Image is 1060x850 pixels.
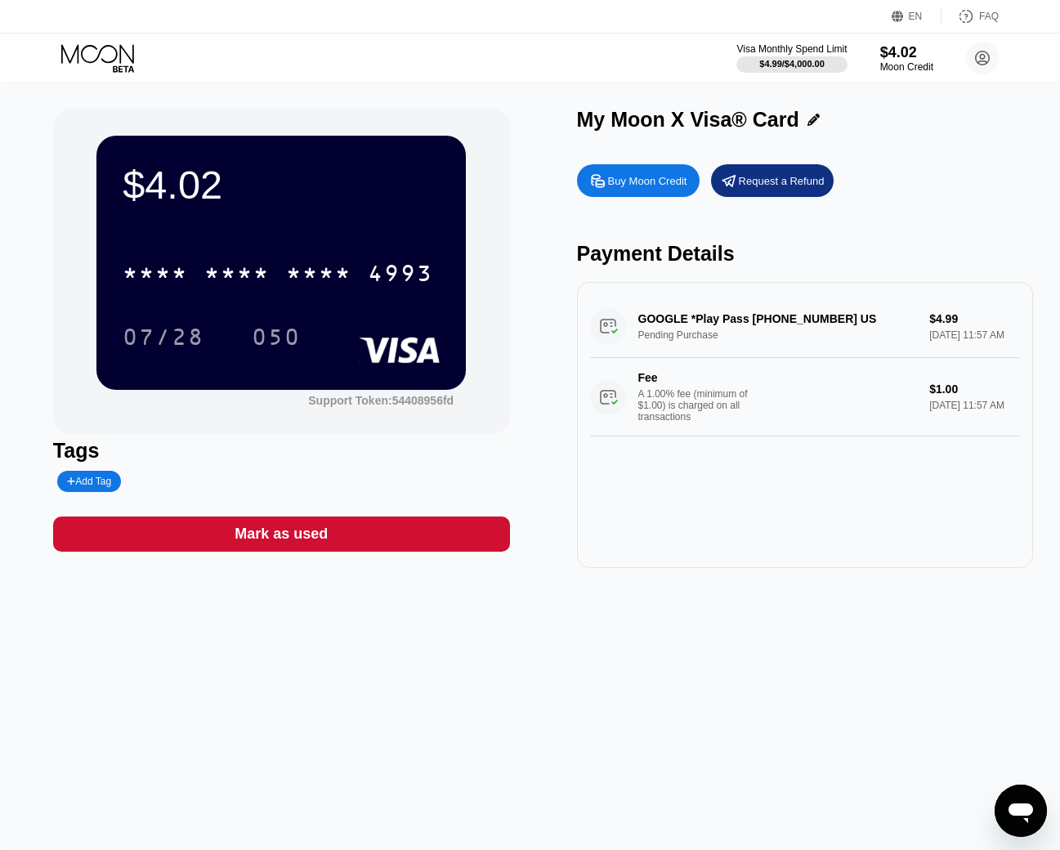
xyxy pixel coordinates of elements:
[995,785,1047,837] iframe: 启动消息传送窗口的按钮
[577,164,700,197] div: Buy Moon Credit
[308,394,454,407] div: Support Token: 54408956fd
[909,11,923,22] div: EN
[739,174,825,188] div: Request a Refund
[638,388,761,423] div: A 1.00% fee (minimum of $1.00) is charged on all transactions
[123,326,204,352] div: 07/28
[252,326,301,352] div: 050
[929,382,1020,396] div: $1.00
[880,44,933,73] div: $4.02Moon Credit
[308,394,454,407] div: Support Token:54408956fd
[110,316,217,357] div: 07/28
[736,43,847,55] div: Visa Monthly Spend Limit
[239,316,313,357] div: 050
[608,174,687,188] div: Buy Moon Credit
[711,164,834,197] div: Request a Refund
[590,358,1021,436] div: FeeA 1.00% fee (minimum of $1.00) is charged on all transactions$1.00[DATE] 11:57 AM
[979,11,999,22] div: FAQ
[577,108,799,132] div: My Moon X Visa® Card
[53,517,510,552] div: Mark as used
[880,44,933,61] div: $4.02
[57,471,121,492] div: Add Tag
[736,43,847,73] div: Visa Monthly Spend Limit$4.99/$4,000.00
[929,400,1020,411] div: [DATE] 11:57 AM
[880,61,933,73] div: Moon Credit
[123,162,440,208] div: $4.02
[577,242,1034,266] div: Payment Details
[941,8,999,25] div: FAQ
[53,439,510,463] div: Tags
[759,59,825,69] div: $4.99 / $4,000.00
[892,8,941,25] div: EN
[67,476,111,487] div: Add Tag
[368,262,433,289] div: 4993
[235,525,328,544] div: Mark as used
[638,371,753,384] div: Fee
